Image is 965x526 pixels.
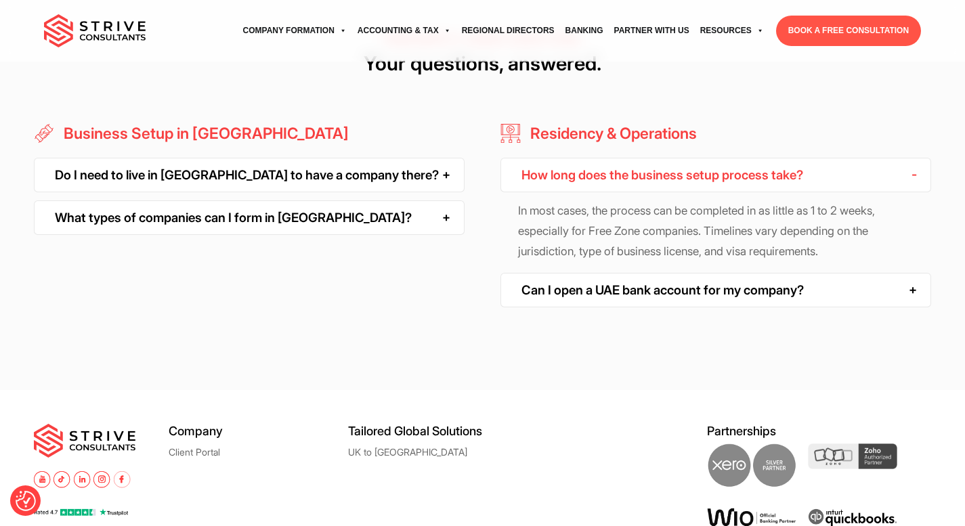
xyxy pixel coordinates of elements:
h5: Company [169,424,348,438]
a: Partner with Us [609,12,695,49]
h5: Tailored Global Solutions [348,424,528,438]
a: Client Portal [169,447,220,457]
div: Do I need to live in [GEOGRAPHIC_DATA] to have a company there? [34,158,465,192]
a: Accounting & Tax [352,12,456,49]
img: main-logo.svg [34,424,135,458]
img: main-logo.svg [44,14,146,48]
p: In most cases, the process can be completed in as little as 1 to 2 weeks, especially for Free Zon... [518,200,914,262]
img: Zoho Partner [808,443,898,468]
div: Can I open a UAE bank account for my company? [500,273,931,307]
a: BOOK A FREE CONSULTATION [776,16,921,46]
a: Resources [695,12,769,49]
h3: Business Setup in [GEOGRAPHIC_DATA] [57,123,349,144]
img: Revisit consent button [16,491,36,511]
div: How long does the business setup process take? [500,158,931,192]
a: Regional Directors [456,12,560,49]
a: Banking [560,12,609,49]
h5: Partnerships [707,424,931,438]
a: UK to [GEOGRAPHIC_DATA] [348,447,467,457]
div: What types of companies can I form in [GEOGRAPHIC_DATA]? [34,200,465,235]
a: Company Formation [238,12,352,49]
h3: Residency & Operations [523,123,697,144]
button: Consent Preferences [16,491,36,511]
